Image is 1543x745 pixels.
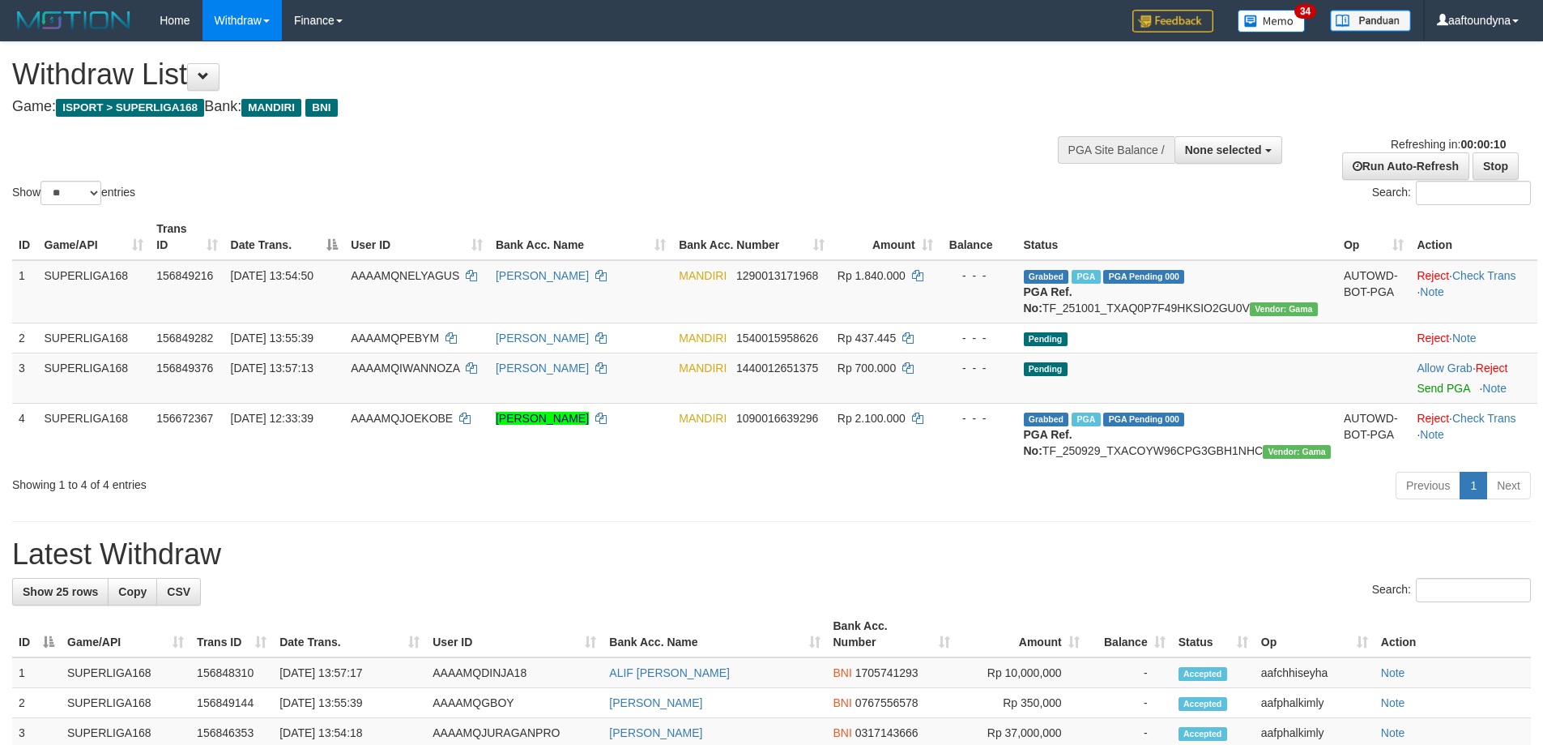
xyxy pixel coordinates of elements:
[273,688,426,718] td: [DATE] 13:55:39
[167,585,190,598] span: CSV
[1482,382,1507,395] a: Note
[12,578,109,606] a: Show 25 rows
[351,269,459,282] span: AAAAMQNELYAGUS
[496,362,589,375] a: [PERSON_NAME]
[603,611,826,657] th: Bank Acc. Name: activate to sort column ascending
[1410,214,1537,260] th: Action
[351,362,459,375] span: AAAAMQIWANNOZA
[156,332,213,345] span: 156849282
[190,688,273,718] td: 156849144
[12,688,61,718] td: 2
[156,362,213,375] span: 156849376
[1337,403,1410,465] td: AUTOWD-BOT-PGA
[150,214,224,260] th: Trans ID: activate to sort column ascending
[1017,403,1337,465] td: TF_250929_TXACOYW96CPG3GBH1NHC
[1417,412,1449,425] a: Reject
[1255,611,1375,657] th: Op: activate to sort column ascending
[1417,362,1472,375] a: Allow Grab
[156,412,213,425] span: 156672367
[1024,332,1068,346] span: Pending
[12,403,38,465] td: 4
[38,260,151,323] td: SUPERLIGA168
[12,657,61,688] td: 1
[273,611,426,657] th: Date Trans.: activate to sort column ascending
[1486,472,1531,499] a: Next
[1086,611,1172,657] th: Balance: activate to sort column ascending
[496,412,589,425] a: [PERSON_NAME]
[1473,152,1519,180] a: Stop
[1420,285,1444,298] a: Note
[736,412,818,425] span: Copy 1090016639296 to clipboard
[1342,152,1469,180] a: Run Auto-Refresh
[1072,413,1100,426] span: Marked by aafsengchandara
[1416,181,1531,205] input: Search:
[672,214,831,260] th: Bank Acc. Number: activate to sort column ascending
[1452,412,1516,425] a: Check Trans
[827,611,957,657] th: Bank Acc. Number: activate to sort column ascending
[1238,10,1306,32] img: Button%20Memo.svg
[679,269,727,282] span: MANDIRI
[1103,413,1184,426] span: PGA Pending
[1420,428,1444,441] a: Note
[1410,353,1537,403] td: ·
[1417,382,1469,395] a: Send PGA
[679,412,727,425] span: MANDIRI
[40,181,101,205] select: Showentries
[1024,362,1068,376] span: Pending
[224,214,345,260] th: Date Trans.: activate to sort column descending
[1086,688,1172,718] td: -
[190,611,273,657] th: Trans ID: activate to sort column ascending
[61,688,190,718] td: SUPERLIGA168
[190,657,273,688] td: 156848310
[855,666,919,679] span: Copy 1705741293 to clipboard
[1179,727,1227,741] span: Accepted
[12,353,38,403] td: 3
[1017,260,1337,323] td: TF_251001_TXAQ0P7F49HKSIO2GU0V
[1410,260,1537,323] td: · ·
[38,403,151,465] td: SUPERLIGA168
[1024,413,1069,426] span: Grabbed
[1263,445,1331,459] span: Vendor URL: https://trx31.1velocity.biz
[1072,270,1100,284] span: Marked by aafchhiseyha
[609,696,702,709] a: [PERSON_NAME]
[1460,472,1487,499] a: 1
[12,181,135,205] label: Show entries
[426,688,603,718] td: AAAAMQGBOY
[1372,578,1531,602] label: Search:
[12,611,61,657] th: ID: activate to sort column descending
[496,269,589,282] a: [PERSON_NAME]
[679,362,727,375] span: MANDIRI
[946,268,1011,284] div: - - -
[1294,4,1316,19] span: 34
[426,611,603,657] th: User ID: activate to sort column ascending
[1185,143,1262,156] span: None selected
[231,332,313,345] span: [DATE] 13:55:39
[38,353,151,403] td: SUPERLIGA168
[1476,362,1508,375] a: Reject
[1255,657,1375,688] td: aafchhiseyha
[12,538,1531,571] h1: Latest Withdraw
[1086,657,1172,688] td: -
[1024,428,1072,457] b: PGA Ref. No:
[957,657,1086,688] td: Rp 10,000,000
[1058,136,1174,164] div: PGA Site Balance /
[496,332,589,345] a: [PERSON_NAME]
[957,688,1086,718] td: Rp 350,000
[231,412,313,425] span: [DATE] 12:33:39
[118,585,147,598] span: Copy
[351,412,453,425] span: AAAAMQJOEKOBE
[231,269,313,282] span: [DATE] 13:54:50
[1250,302,1318,316] span: Vendor URL: https://trx31.1velocity.biz
[833,666,852,679] span: BNI
[1396,472,1460,499] a: Previous
[38,323,151,353] td: SUPERLIGA168
[838,412,906,425] span: Rp 2.100.000
[1381,696,1405,709] a: Note
[1174,136,1282,164] button: None selected
[23,585,98,598] span: Show 25 rows
[12,260,38,323] td: 1
[1337,214,1410,260] th: Op: activate to sort column ascending
[1179,667,1227,681] span: Accepted
[12,99,1012,115] h4: Game: Bank:
[833,696,852,709] span: BNI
